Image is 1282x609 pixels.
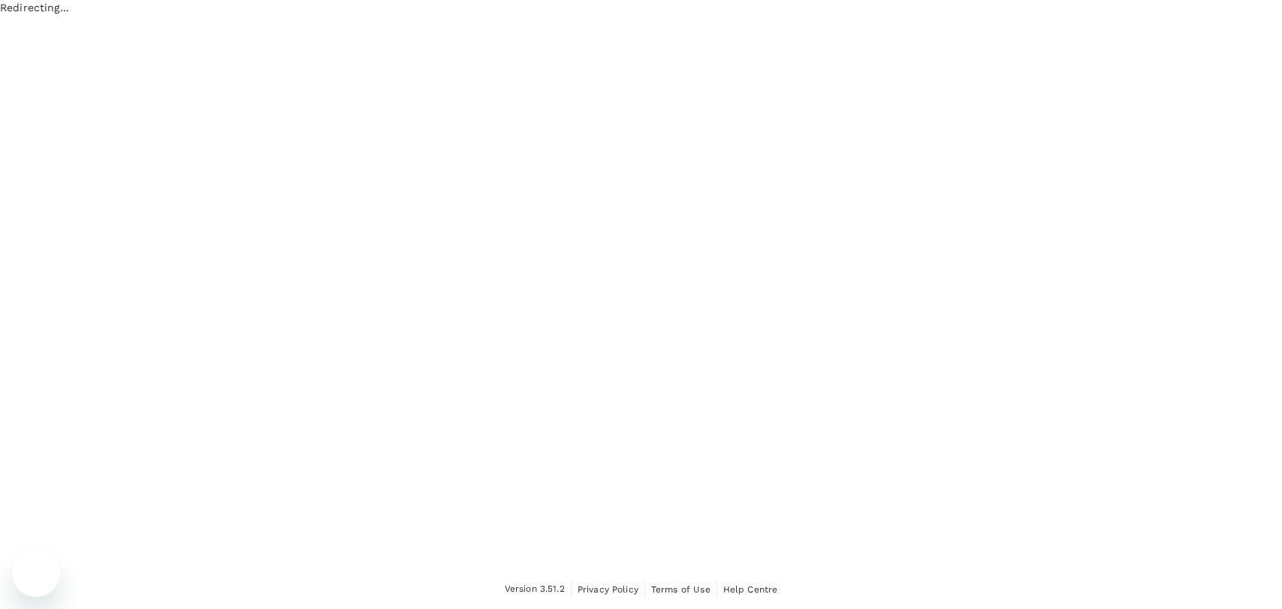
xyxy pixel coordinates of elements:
a: Privacy Policy [578,581,638,598]
a: Help Centre [723,581,778,598]
span: Version 3.51.2 [505,582,565,597]
span: Terms of Use [651,584,710,595]
iframe: Botón para iniciar la ventana de mensajería [12,549,60,597]
span: Help Centre [723,584,778,595]
a: Terms of Use [651,581,710,598]
span: Privacy Policy [578,584,638,595]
